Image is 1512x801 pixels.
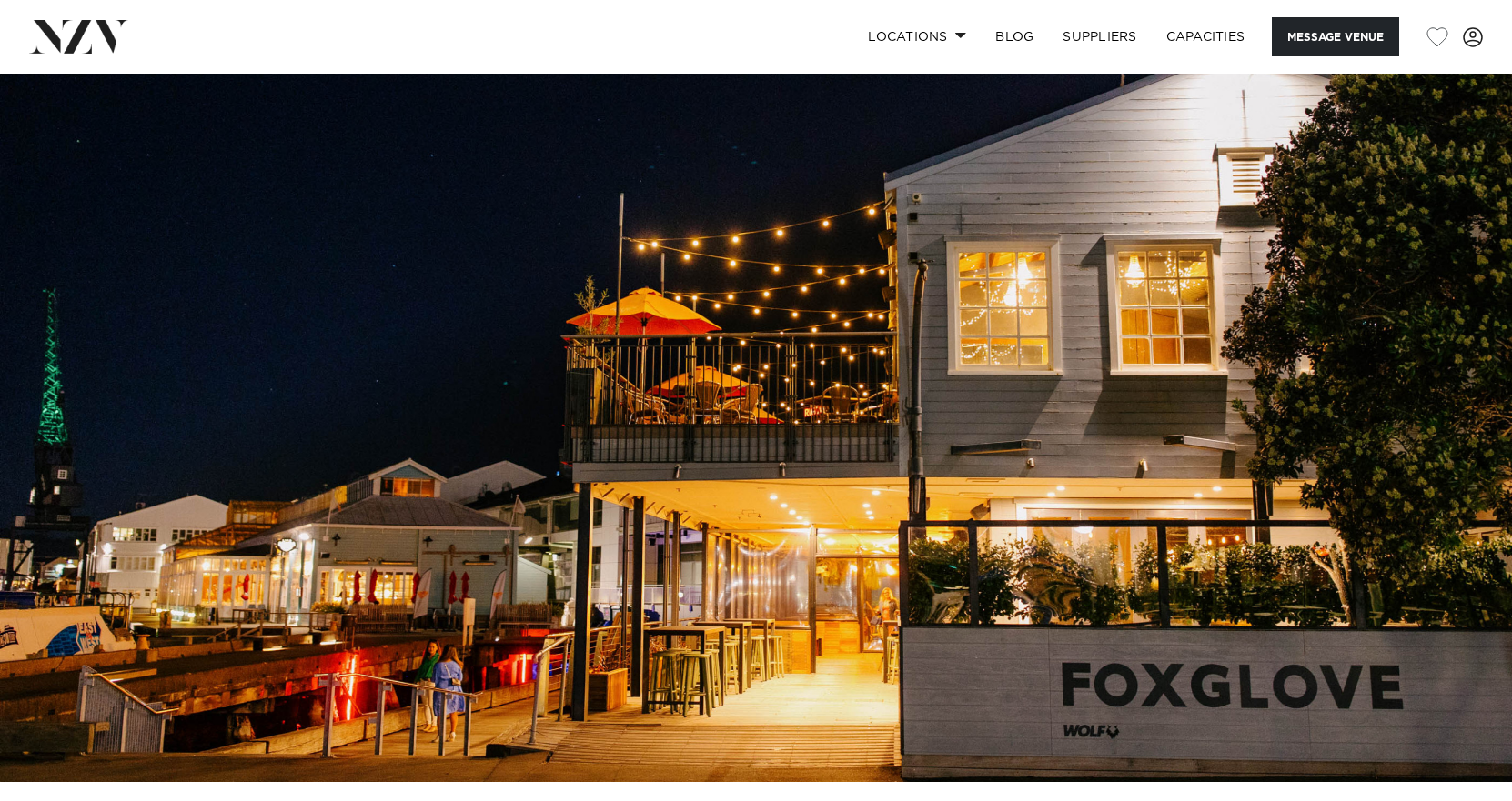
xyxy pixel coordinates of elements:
[1048,17,1151,56] a: SUPPLIERS
[1272,17,1399,56] button: Message Venue
[29,20,128,53] img: nzv-logo.png
[1152,17,1260,56] a: Capacities
[853,17,981,56] a: Locations
[981,17,1048,56] a: BLOG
